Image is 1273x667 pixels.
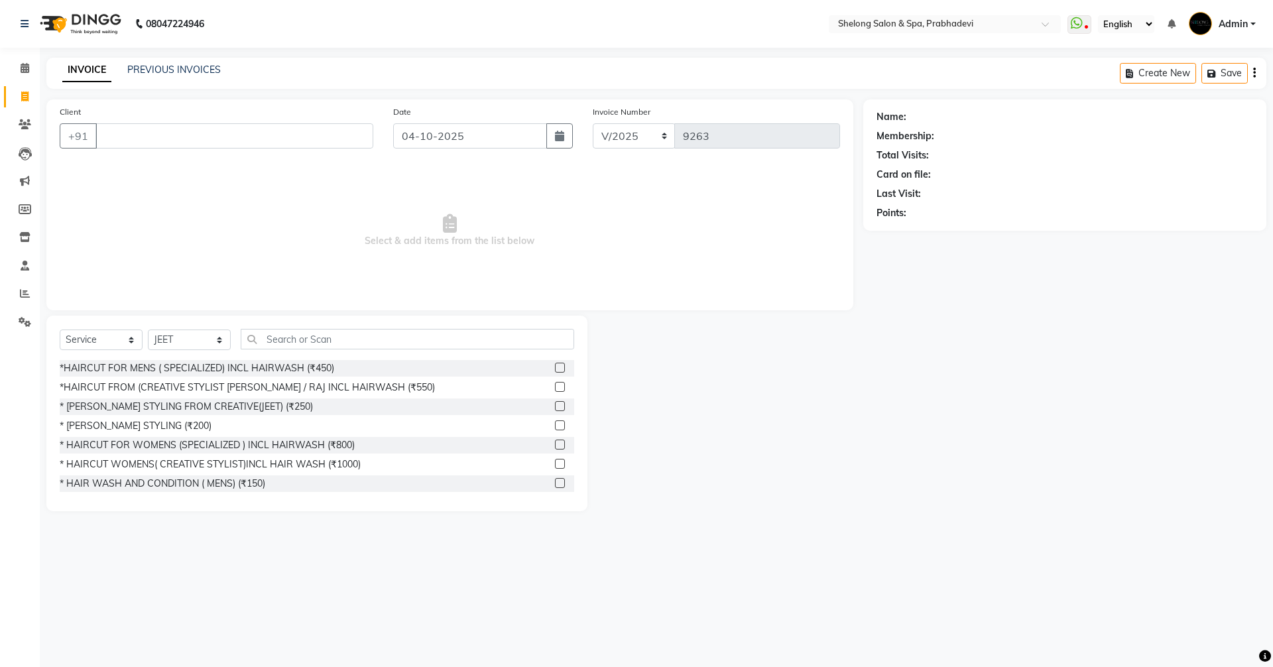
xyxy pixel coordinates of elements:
div: * HAIRCUT WOMENS( CREATIVE STYLIST)INCL HAIR WASH (₹1000) [60,457,361,471]
button: +91 [60,123,97,149]
a: PREVIOUS INVOICES [127,64,221,76]
button: Create New [1120,63,1196,84]
img: Admin [1189,12,1212,35]
div: Card on file: [877,168,931,182]
div: * HAIR WASH AND CONDITION ( MENS) (₹150) [60,477,265,491]
div: Last Visit: [877,187,921,201]
img: logo [34,5,125,42]
div: Total Visits: [877,149,929,162]
div: Membership: [877,129,934,143]
div: * [PERSON_NAME] STYLING FROM CREATIVE(JEET) (₹250) [60,400,313,414]
label: Date [393,106,411,118]
input: Search or Scan [241,329,574,349]
div: *HAIRCUT FOR MENS ( SPECIALIZED) INCL HAIRWASH (₹450) [60,361,334,375]
span: Admin [1219,17,1248,31]
label: Client [60,106,81,118]
div: *HAIRCUT FROM (CREATIVE STYLIST [PERSON_NAME] / RAJ INCL HAIRWASH (₹550) [60,381,435,394]
div: * [PERSON_NAME] STYLING (₹200) [60,419,212,433]
label: Invoice Number [593,106,650,118]
input: Search by Name/Mobile/Email/Code [95,123,373,149]
div: * HAIRCUT FOR WOMENS (SPECIALIZED ) INCL HAIRWASH (₹800) [60,438,355,452]
a: INVOICE [62,58,111,82]
div: Points: [877,206,906,220]
b: 08047224946 [146,5,204,42]
span: Select & add items from the list below [60,164,840,297]
div: Name: [877,110,906,124]
button: Save [1201,63,1248,84]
